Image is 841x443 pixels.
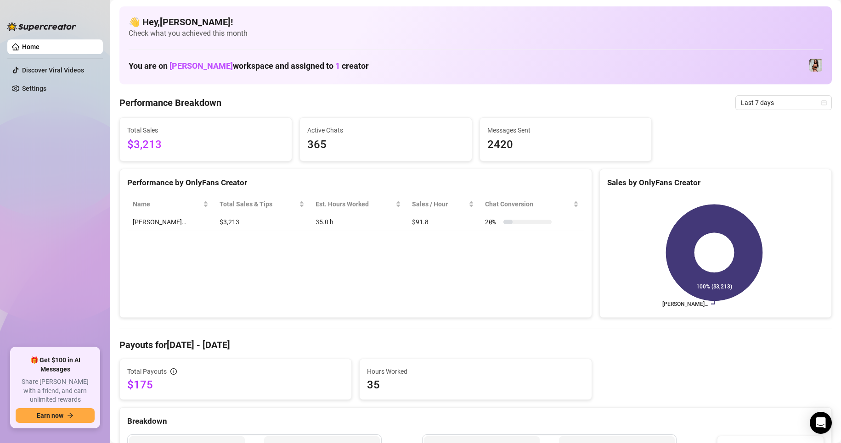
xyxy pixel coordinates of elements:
span: Total Payouts [127,366,167,377]
span: 1 [335,61,340,71]
img: Kendra (@kendralust) [809,59,822,72]
span: Last 7 days [741,96,826,110]
div: Sales by OnlyFans Creator [607,177,824,189]
span: 🎁 Get $100 in AI Messages [16,356,95,374]
button: Earn nowarrow-right [16,408,95,423]
th: Total Sales & Tips [214,195,310,213]
div: Performance by OnlyFans Creator [127,177,584,189]
div: Breakdown [127,415,824,427]
span: calendar [821,100,827,105]
a: Home [22,43,40,50]
span: Hours Worked [367,366,584,377]
h4: 👋 Hey, [PERSON_NAME] ! [129,16,823,28]
span: 20 % [485,217,500,227]
span: Active Chats [307,125,464,135]
span: 2420 [487,136,644,154]
img: logo-BBDzfeDw.svg [7,22,76,31]
span: $3,213 [127,136,284,154]
th: Name [127,195,214,213]
a: Discover Viral Videos [22,66,84,74]
span: $175 [127,377,344,392]
span: Share [PERSON_NAME] with a friend, and earn unlimited rewards [16,377,95,404]
h1: You are on workspace and assigned to creator [129,61,369,71]
text: [PERSON_NAME]… [662,301,708,307]
span: arrow-right [67,412,73,419]
h4: Payouts for [DATE] - [DATE] [119,338,832,351]
th: Sales / Hour [406,195,480,213]
span: Total Sales & Tips [220,199,297,209]
td: 35.0 h [310,213,406,231]
span: info-circle [170,368,177,375]
span: 365 [307,136,464,154]
span: Chat Conversion [485,199,571,209]
a: Settings [22,85,46,92]
span: Earn now [37,412,63,419]
span: Check what you achieved this month [129,28,823,39]
div: Open Intercom Messenger [810,412,832,434]
td: $3,213 [214,213,310,231]
th: Chat Conversion [480,195,584,213]
td: [PERSON_NAME]… [127,213,214,231]
span: Messages Sent [487,125,644,135]
td: $91.8 [406,213,480,231]
div: Est. Hours Worked [316,199,394,209]
h4: Performance Breakdown [119,96,221,109]
span: 35 [367,377,584,392]
span: Name [133,199,201,209]
span: Total Sales [127,125,284,135]
span: [PERSON_NAME] [169,61,233,71]
span: Sales / Hour [412,199,467,209]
